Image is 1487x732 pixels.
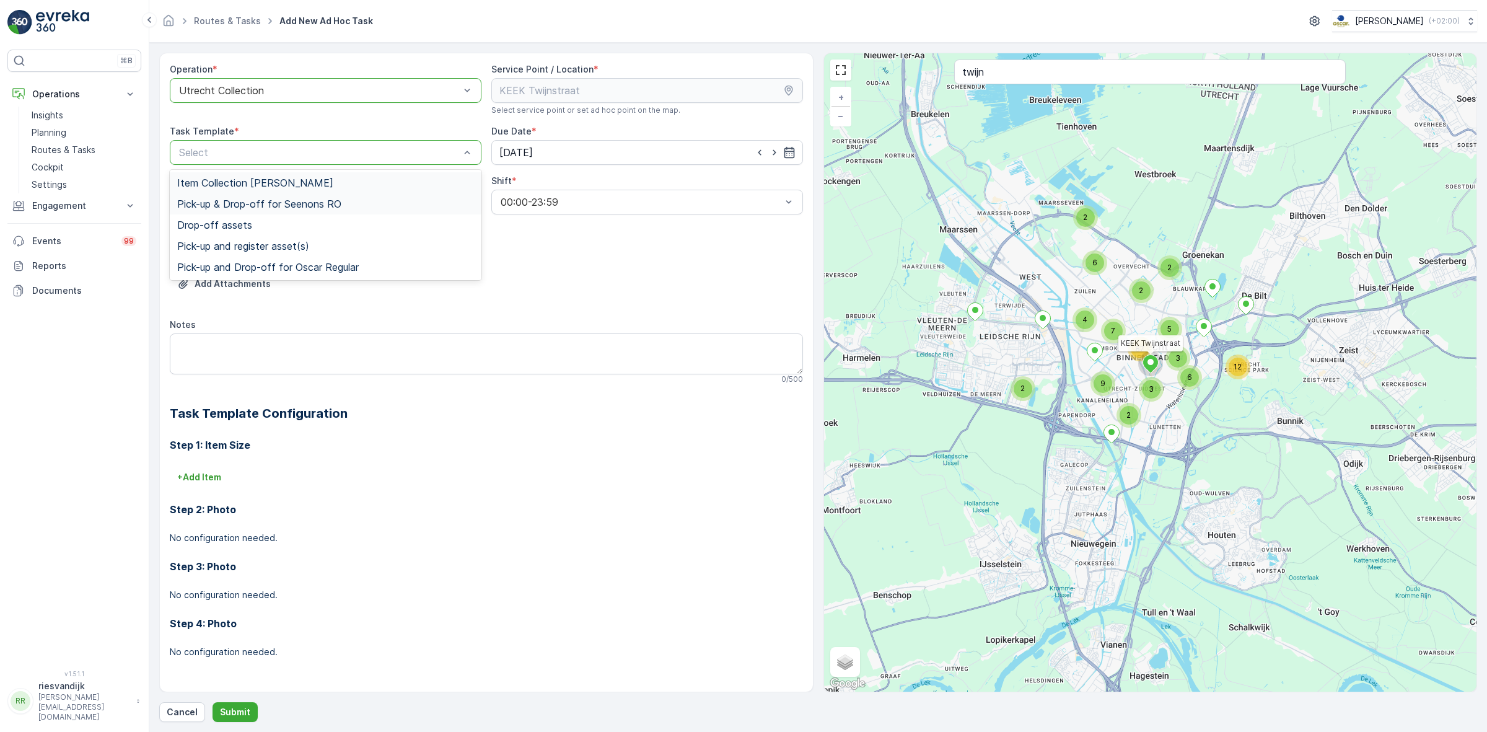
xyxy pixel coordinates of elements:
[491,175,512,186] label: Shift
[1083,213,1087,222] span: 2
[27,124,141,141] a: Planning
[1332,10,1477,32] button: [PERSON_NAME](+02:00)
[162,19,175,29] a: Homepage
[177,177,333,188] span: Item Collection [PERSON_NAME]
[170,438,803,452] h3: Step 1: Item Size
[827,676,868,692] a: Open this area in Google Maps (opens a new window)
[27,141,141,159] a: Routes & Tasks
[32,235,114,247] p: Events
[170,616,803,631] h3: Step 4: Photo
[1157,255,1182,280] div: 2
[220,706,250,718] p: Submit
[27,159,141,176] a: Cockpit
[1149,384,1154,394] span: 3
[1226,355,1250,379] div: 12
[32,200,116,212] p: Engagement
[170,274,278,294] button: Upload File
[1175,353,1180,363] span: 3
[1072,307,1097,332] div: 4
[838,92,844,102] span: +
[27,107,141,124] a: Insights
[1355,15,1424,27] p: [PERSON_NAME]
[32,126,66,139] p: Planning
[27,176,141,193] a: Settings
[1234,362,1242,371] span: 12
[277,15,375,27] span: Add New Ad Hoc Task
[954,60,1346,84] input: Search address or service points
[32,161,64,174] p: Cockpit
[177,262,359,273] span: Pick-up and Drop-off for Oscar Regular
[7,82,141,107] button: Operations
[167,706,198,718] p: Cancel
[36,10,89,35] img: logo_light-DOdMpM7g.png
[7,229,141,254] a: Events99
[177,198,341,209] span: Pick-up & Drop-off for Seenons RO
[38,692,130,722] p: [PERSON_NAME][EMAIL_ADDRESS][DOMAIN_NAME]
[11,691,30,711] div: RR
[177,471,221,483] p: + Add Item
[170,126,234,136] label: Task Template
[32,109,63,121] p: Insights
[7,254,141,278] a: Reports
[1011,376,1035,401] div: 2
[170,404,803,423] h2: Task Template Configuration
[1082,315,1087,324] span: 4
[7,193,141,218] button: Engagement
[195,278,271,290] p: Add Attachments
[170,319,196,330] label: Notes
[1157,317,1182,342] div: 5
[179,145,460,160] p: Select
[1139,286,1143,295] span: 2
[170,646,803,658] p: No configuration needed.
[7,680,141,722] button: RRriesvandijk[PERSON_NAME][EMAIL_ADDRESS][DOMAIN_NAME]
[177,240,309,252] span: Pick-up and register asset(s)
[838,110,844,121] span: −
[194,15,261,26] a: Routes & Tasks
[1100,379,1105,388] span: 9
[1167,263,1172,272] span: 2
[781,374,803,384] p: 0 / 500
[491,126,532,136] label: Due Date
[1139,377,1164,402] div: 3
[170,467,229,487] button: +Add Item
[491,64,594,74] label: Service Point / Location
[38,680,130,692] p: riesvandijk
[491,140,803,165] input: dd/mm/yyyy
[1135,344,1144,353] span: 87
[213,702,258,722] button: Submit
[1020,384,1025,393] span: 2
[827,676,868,692] img: Google
[1082,250,1107,275] div: 6
[159,702,205,722] button: Cancel
[1167,324,1172,333] span: 5
[170,589,803,601] p: No configuration needed.
[170,559,803,574] h3: Step 3: Photo
[124,236,134,246] p: 99
[1092,258,1097,267] span: 6
[831,88,850,107] a: Zoom In
[831,648,859,676] a: Layers
[1111,326,1115,335] span: 7
[7,10,32,35] img: logo
[32,179,67,191] p: Settings
[1177,365,1202,390] div: 6
[170,502,803,517] h3: Step 2: Photo
[32,284,136,297] p: Documents
[831,107,850,125] a: Zoom Out
[1101,319,1126,343] div: 7
[1090,371,1115,396] div: 9
[831,61,850,79] a: View Fullscreen
[1129,278,1154,303] div: 2
[1128,337,1152,361] div: 87
[32,260,136,272] p: Reports
[170,64,213,74] label: Operation
[491,78,803,103] input: KEEK Twijnstraat
[1126,410,1131,420] span: 2
[7,670,141,677] span: v 1.51.1
[1187,373,1192,382] span: 6
[491,105,680,115] span: Select service point or set ad hoc point on the map.
[1332,14,1350,28] img: basis-logo_rgb2x.png
[1073,205,1098,230] div: 2
[1429,16,1460,26] p: ( +02:00 )
[1116,403,1141,428] div: 2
